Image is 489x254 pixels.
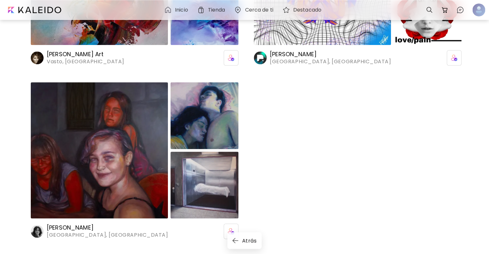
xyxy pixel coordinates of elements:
h6: Destacado [293,7,321,13]
h6: Cerca de ti [245,7,273,13]
img: cart [441,6,449,14]
a: back-arrowAtrás [227,236,261,244]
span: Vasto, [GEOGRAPHIC_DATA] [47,58,124,65]
img: icon [228,228,234,234]
img: back-arrow [232,238,238,243]
h6: Inicio [175,7,188,13]
a: Cerca de ti [234,6,276,14]
a: https://cdn.kaleido.art/CDN/Artwork/133377/Thumbnail/large.webp?updated=601356https://cdn.kaleido... [31,81,238,239]
span: [GEOGRAPHIC_DATA], [GEOGRAPHIC_DATA] [270,58,391,65]
a: Inicio [164,6,191,14]
h6: [PERSON_NAME] [270,50,391,58]
a: Destacado [282,6,324,14]
img: https://cdn.kaleido.art/CDN/Artwork/122138/Thumbnail/medium.webp?updated=545788 [170,82,238,149]
h6: [PERSON_NAME] Art [47,50,124,58]
a: Tienda [197,6,228,14]
img: chatIcon [456,6,464,14]
img: https://cdn.kaleido.art/CDN/Artwork/8036/Thumbnail/medium.webp?updated=31134 [170,152,238,218]
h6: Tienda [208,7,225,13]
span: [GEOGRAPHIC_DATA], [GEOGRAPHIC_DATA] [47,232,168,239]
img: icon [451,55,457,61]
span: Atrás [234,237,256,244]
img: icon [228,55,234,61]
img: https://cdn.kaleido.art/CDN/Artwork/133377/Thumbnail/large.webp?updated=601356 [31,82,168,218]
button: back-arrowAtrás [227,232,261,249]
h6: [PERSON_NAME] [47,224,168,232]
